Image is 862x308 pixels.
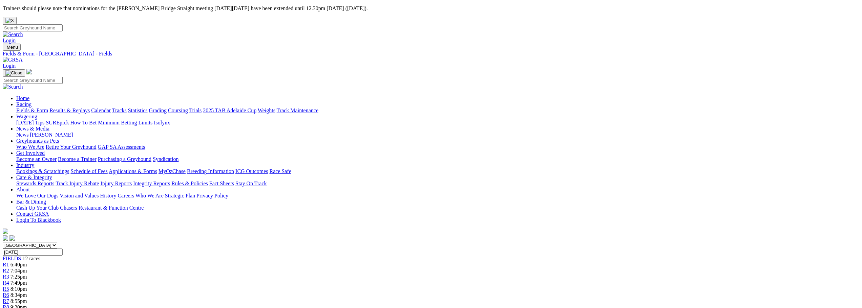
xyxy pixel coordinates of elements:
[128,108,148,113] a: Statistics
[135,193,164,198] a: Who We Are
[16,168,859,174] div: Industry
[16,181,859,187] div: Care & Integrity
[159,168,186,174] a: MyOzChase
[100,193,116,198] a: History
[3,256,21,261] a: FIELDS
[3,17,17,24] button: Close
[16,95,29,101] a: Home
[10,262,27,267] span: 6:40pm
[16,156,57,162] a: Become an Owner
[3,38,16,43] a: Login
[258,108,275,113] a: Weights
[16,181,54,186] a: Stewards Reports
[3,31,23,38] img: Search
[49,108,90,113] a: Results & Replays
[3,248,63,256] input: Select date
[209,181,234,186] a: Fact Sheets
[5,18,14,23] img: X
[100,181,132,186] a: Injury Reports
[16,205,59,211] a: Cash Up Your Club
[3,268,9,274] a: R2
[3,51,859,57] a: Fields & Form - [GEOGRAPHIC_DATA] - Fields
[16,126,49,132] a: News & Media
[5,70,22,76] img: Close
[70,120,97,125] a: How To Bet
[16,132,28,138] a: News
[154,120,170,125] a: Isolynx
[10,286,27,292] span: 8:10pm
[22,256,40,261] span: 12 races
[118,193,134,198] a: Careers
[16,108,859,114] div: Racing
[3,286,9,292] a: R5
[3,77,63,84] input: Search
[277,108,318,113] a: Track Maintenance
[16,199,46,205] a: Bar & Dining
[3,84,23,90] img: Search
[9,235,15,241] img: twitter.svg
[196,193,228,198] a: Privacy Policy
[16,205,859,211] div: Bar & Dining
[149,108,167,113] a: Grading
[30,132,73,138] a: [PERSON_NAME]
[3,69,25,77] button: Toggle navigation
[16,174,52,180] a: Care & Integrity
[3,274,9,280] span: R3
[203,108,256,113] a: 2025 TAB Adelaide Cup
[10,280,27,286] span: 7:49pm
[16,187,30,192] a: About
[168,108,188,113] a: Coursing
[10,292,27,298] span: 8:34pm
[16,162,34,168] a: Industry
[3,24,63,31] input: Search
[16,150,45,156] a: Get Involved
[171,181,208,186] a: Rules & Policies
[16,193,58,198] a: We Love Our Dogs
[3,280,9,286] a: R4
[16,120,44,125] a: [DATE] Tips
[7,45,18,50] span: Menu
[109,168,157,174] a: Applications & Forms
[235,168,268,174] a: ICG Outcomes
[3,298,9,304] a: R7
[10,268,27,274] span: 7:04pm
[112,108,127,113] a: Tracks
[10,298,27,304] span: 8:55pm
[3,235,8,241] img: facebook.svg
[16,156,859,162] div: Get Involved
[26,69,32,74] img: logo-grsa-white.png
[3,63,16,69] a: Login
[16,108,48,113] a: Fields & Form
[16,132,859,138] div: News & Media
[56,181,99,186] a: Track Injury Rebate
[16,144,44,150] a: Who We Are
[16,193,859,199] div: About
[70,168,107,174] a: Schedule of Fees
[98,156,151,162] a: Purchasing a Greyhound
[10,274,27,280] span: 7:25pm
[46,144,97,150] a: Retire Your Greyhound
[58,156,97,162] a: Become a Trainer
[60,205,144,211] a: Chasers Restaurant & Function Centre
[235,181,267,186] a: Stay On Track
[3,5,859,11] p: Trainers should please note that nominations for the [PERSON_NAME] Bridge Straight meeting [DATE]...
[16,144,859,150] div: Greyhounds as Pets
[16,138,59,144] a: Greyhounds as Pets
[3,44,21,51] button: Toggle navigation
[3,262,9,267] span: R1
[91,108,111,113] a: Calendar
[98,144,145,150] a: GAP SA Assessments
[60,193,99,198] a: Vision and Values
[3,292,9,298] span: R6
[165,193,195,198] a: Strategic Plan
[16,101,31,107] a: Racing
[16,168,69,174] a: Bookings & Scratchings
[16,211,49,217] a: Contact GRSA
[98,120,152,125] a: Minimum Betting Limits
[3,57,23,63] img: GRSA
